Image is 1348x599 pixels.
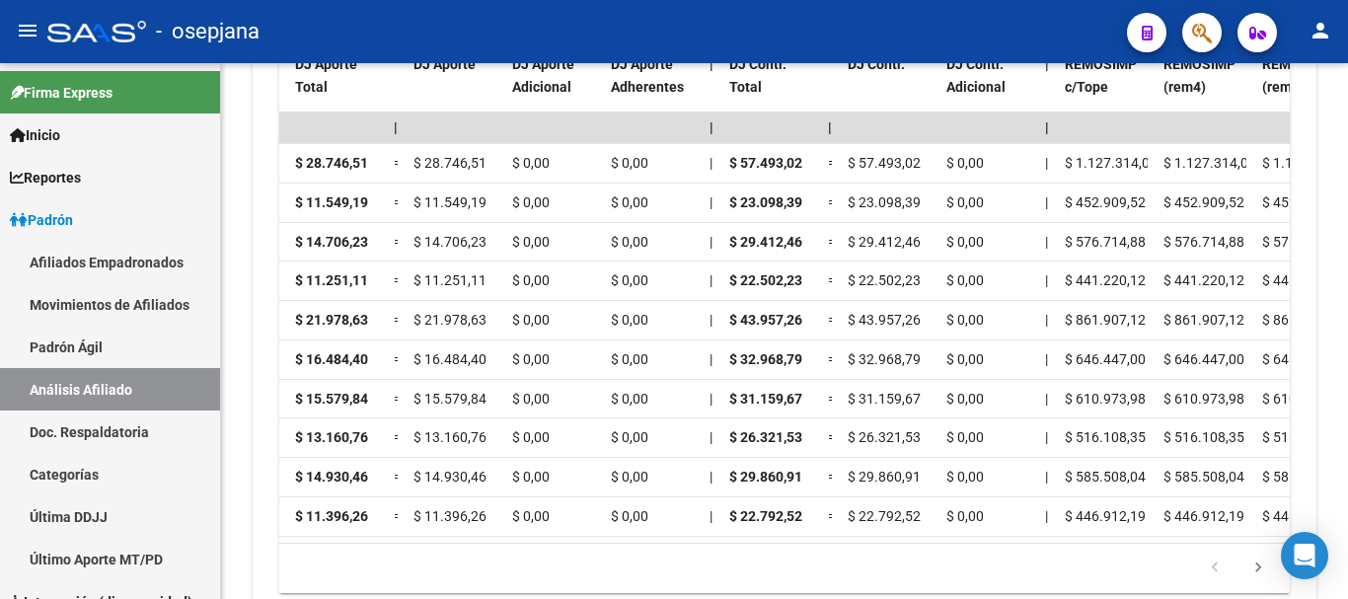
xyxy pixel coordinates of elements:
[710,234,712,250] span: |
[512,194,550,210] span: $ 0,00
[828,155,836,171] span: =
[828,429,836,445] span: =
[1262,351,1343,367] span: $ 646.446,93
[729,234,802,250] span: $ 29.412,46
[848,391,921,407] span: $ 31.159,67
[1163,469,1244,485] span: $ 585.508,04
[394,508,402,524] span: =
[10,209,73,231] span: Padrón
[295,56,357,95] span: DJ Aporte Total
[848,429,921,445] span: $ 26.321,53
[1281,532,1328,579] div: Open Intercom Messenger
[611,508,648,524] span: $ 0,00
[394,469,402,485] span: =
[512,155,550,171] span: $ 0,00
[611,272,648,288] span: $ 0,00
[1163,508,1244,524] span: $ 446.912,19
[828,469,836,485] span: =
[848,194,921,210] span: $ 23.098,39
[1262,194,1343,210] span: $ 452.909,52
[1037,43,1057,130] datatable-header-cell: |
[828,312,836,328] span: =
[1163,56,1236,95] span: REMOSIMP (rem4)
[1163,272,1244,288] span: $ 441.220,12
[504,43,603,130] datatable-header-cell: DJ Aporte Adicional
[1065,469,1146,485] span: $ 585.508,04
[413,234,487,250] span: $ 14.706,23
[729,56,786,95] span: DJ Contr. Total
[394,194,402,210] span: =
[406,43,504,130] datatable-header-cell: DJ Aporte
[413,312,487,328] span: $ 21.978,63
[710,508,712,524] span: |
[1045,429,1048,445] span: |
[710,312,712,328] span: |
[946,194,984,210] span: $ 0,00
[1045,155,1048,171] span: |
[710,272,712,288] span: |
[295,194,368,210] span: $ 11.549,19
[1163,391,1244,407] span: $ 610.973,98
[1045,391,1048,407] span: |
[394,312,402,328] span: =
[1163,351,1244,367] span: $ 646.447,00
[1163,155,1256,171] span: $ 1.127.314,09
[848,508,921,524] span: $ 22.792,52
[295,351,368,367] span: $ 16.484,40
[611,351,648,367] span: $ 0,00
[848,312,921,328] span: $ 43.957,26
[1045,272,1048,288] span: |
[729,272,802,288] span: $ 22.502,23
[295,312,368,328] span: $ 21.978,63
[1045,469,1048,485] span: |
[413,508,487,524] span: $ 11.396,26
[1163,234,1244,250] span: $ 576.714,88
[394,351,402,367] span: =
[946,429,984,445] span: $ 0,00
[848,234,921,250] span: $ 29.412,46
[1065,272,1146,288] span: $ 441.220,12
[413,391,487,407] span: $ 15.579,84
[1065,508,1146,524] span: $ 446.912,19
[413,469,487,485] span: $ 14.930,46
[1262,429,1343,445] span: $ 516.108,35
[295,155,368,171] span: $ 28.746,51
[710,56,713,72] span: |
[1045,312,1048,328] span: |
[828,351,836,367] span: =
[828,119,832,135] span: |
[828,391,836,407] span: =
[828,234,836,250] span: =
[1065,234,1146,250] span: $ 576.714,88
[16,19,39,42] mat-icon: menu
[1065,351,1146,367] span: $ 646.447,00
[394,429,402,445] span: =
[1057,43,1156,130] datatable-header-cell: REMOSIMP c/Tope
[1239,558,1277,579] a: go to next page
[1262,272,1343,288] span: $ 441.220,12
[10,167,81,188] span: Reportes
[287,43,386,130] datatable-header-cell: DJ Aporte Total
[1262,391,1343,407] span: $ 610.973,98
[946,56,1006,95] span: DJ Contr. Adicional
[946,272,984,288] span: $ 0,00
[848,272,921,288] span: $ 22.502,23
[946,234,984,250] span: $ 0,00
[1196,558,1234,579] a: go to previous page
[512,56,574,95] span: DJ Aporte Adicional
[946,351,984,367] span: $ 0,00
[848,56,905,72] span: DJ Contr.
[848,155,921,171] span: $ 57.493,02
[1045,194,1048,210] span: |
[1309,19,1332,42] mat-icon: person
[946,508,984,524] span: $ 0,00
[946,469,984,485] span: $ 0,00
[1163,429,1244,445] span: $ 516.108,35
[512,391,550,407] span: $ 0,00
[603,43,702,130] datatable-header-cell: DJ Aporte Adherentes
[611,469,648,485] span: $ 0,00
[512,272,550,288] span: $ 0,00
[938,43,1037,130] datatable-header-cell: DJ Contr. Adicional
[295,234,368,250] span: $ 14.706,23
[721,43,820,130] datatable-header-cell: DJ Contr. Total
